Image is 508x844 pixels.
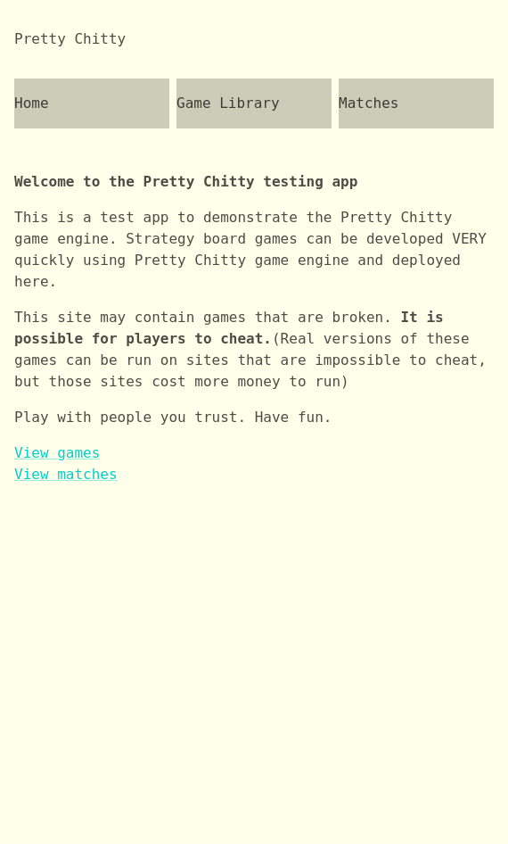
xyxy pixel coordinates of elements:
[176,79,332,128] a: Game Library
[14,444,100,461] a: View games
[14,79,169,128] a: Home
[339,79,494,128] a: Matches
[14,466,118,483] a: View matches
[14,407,494,443] p: Play with people you trust. Have fun.
[14,207,494,307] p: This is a test app to demonstrate the Pretty Chitty game engine. Strategy board games can be deve...
[14,143,494,207] p: Welcome to the Pretty Chitty testing app
[14,29,126,50] div: Pretty Chitty
[14,307,494,407] p: This site may contain games that are broken. (Real versions of these games can be run on sites th...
